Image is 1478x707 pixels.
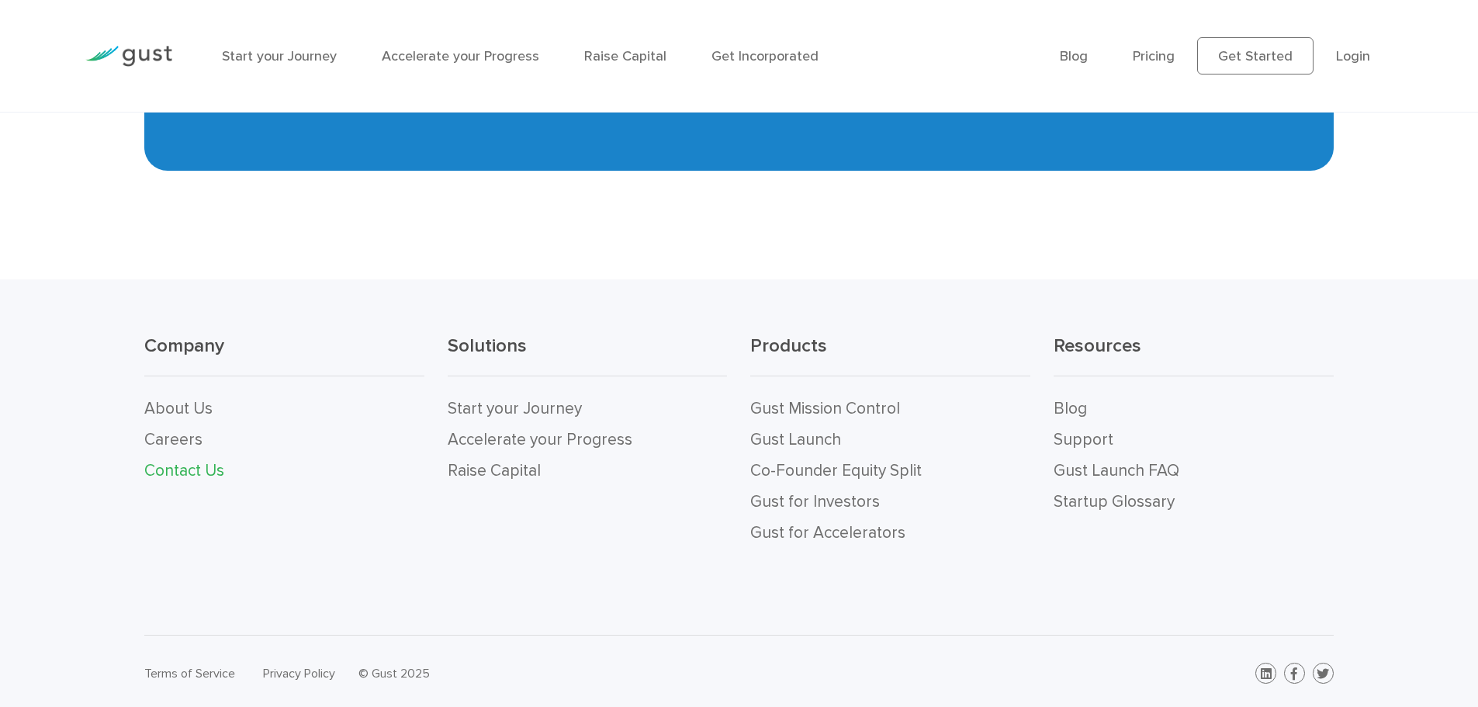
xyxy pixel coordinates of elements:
a: Co-Founder Equity Split [750,461,922,480]
a: Gust Mission Control [750,399,900,418]
h3: Resources [1054,334,1334,376]
a: Get Incorporated [711,48,819,64]
img: Gust Logo [85,46,172,67]
a: Startup Glossary [1054,492,1175,511]
h3: Company [144,334,424,376]
a: Gust Launch [750,430,841,449]
a: Pricing [1133,48,1175,64]
a: Start your Journey [448,399,582,418]
div: © Gust 2025 [358,663,727,684]
a: Blog [1060,48,1088,64]
a: Login [1336,48,1370,64]
h3: Solutions [448,334,728,376]
a: Contact Us [144,461,224,480]
a: Gust Launch FAQ [1054,461,1179,480]
a: Terms of Service [144,666,235,681]
a: Accelerate your Progress [448,430,632,449]
a: Raise Capital [448,461,541,480]
a: Careers [144,430,202,449]
a: Privacy Policy [263,666,335,681]
h3: Products [750,334,1030,376]
a: Blog [1054,399,1087,418]
a: Gust for Investors [750,492,880,511]
a: Support [1054,430,1113,449]
a: Raise Capital [584,48,666,64]
a: Start your Journey [222,48,337,64]
a: Accelerate your Progress [382,48,539,64]
a: Get Started [1197,37,1314,75]
a: About Us [144,399,213,418]
a: Gust for Accelerators [750,523,905,542]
